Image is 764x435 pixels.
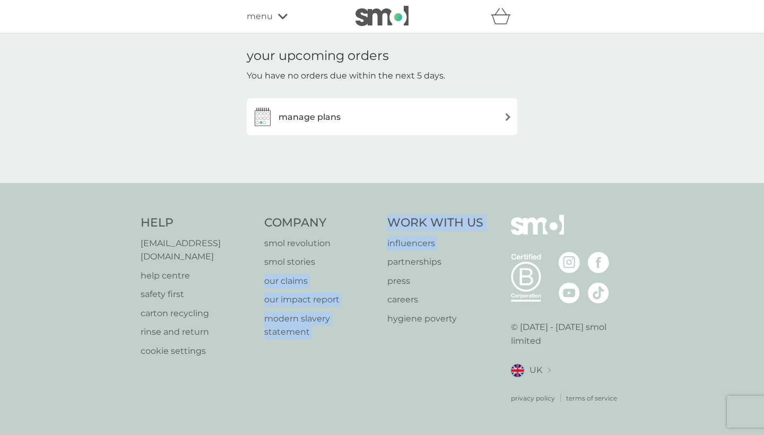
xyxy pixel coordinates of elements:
[141,288,254,301] a: safety first
[264,215,377,231] h4: Company
[504,113,512,121] img: arrow right
[511,393,555,403] a: privacy policy
[387,312,483,326] a: hygiene poverty
[141,215,254,231] h4: Help
[566,393,617,403] a: terms of service
[141,325,254,339] a: rinse and return
[264,293,377,307] a: our impact report
[387,293,483,307] a: careers
[141,307,254,320] a: carton recycling
[529,363,542,377] span: UK
[559,282,580,303] img: visit the smol Youtube page
[247,48,389,64] h1: your upcoming orders
[511,320,624,347] p: © [DATE] - [DATE] smol limited
[264,312,377,339] a: modern slavery statement
[141,237,254,264] a: [EMAIL_ADDRESS][DOMAIN_NAME]
[387,255,483,269] a: partnerships
[559,252,580,273] img: visit the smol Instagram page
[387,215,483,231] h4: Work With Us
[264,255,377,269] a: smol stories
[264,237,377,250] a: smol revolution
[491,6,517,27] div: basket
[588,282,609,303] img: visit the smol Tiktok page
[141,269,254,283] a: help centre
[279,110,341,124] h3: manage plans
[387,274,483,288] a: press
[141,344,254,358] a: cookie settings
[355,6,409,26] img: smol
[588,252,609,273] img: visit the smol Facebook page
[247,69,445,83] p: You have no orders due within the next 5 days.
[264,274,377,288] a: our claims
[548,368,551,373] img: select a new location
[247,10,273,23] span: menu
[387,237,483,250] a: influencers
[511,215,564,251] img: smol
[511,364,524,377] img: UK flag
